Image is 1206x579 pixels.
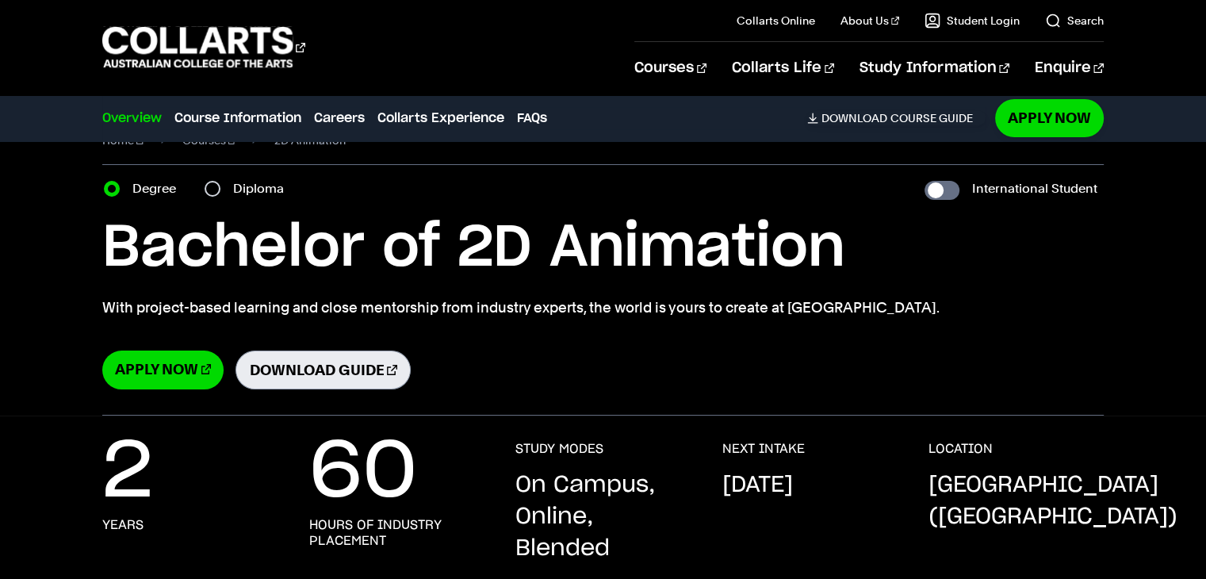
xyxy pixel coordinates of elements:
a: Search [1045,13,1104,29]
a: Overview [102,109,162,128]
a: Collarts Experience [377,109,504,128]
label: Degree [132,178,186,200]
p: With project-based learning and close mentorship from industry experts, the world is yours to cre... [102,297,1103,319]
h3: LOCATION [928,441,993,457]
p: 60 [309,441,417,504]
div: Go to homepage [102,25,305,70]
h3: NEXT INTAKE [722,441,805,457]
span: Download [821,111,887,125]
p: On Campus, Online, Blended [515,470,690,565]
p: [GEOGRAPHIC_DATA] ([GEOGRAPHIC_DATA]) [928,470,1177,533]
a: Enquire [1035,42,1104,94]
p: 2 [102,441,153,504]
a: Careers [314,109,365,128]
h3: Years [102,517,144,533]
a: DownloadCourse Guide [807,111,986,125]
a: About Us [840,13,899,29]
h3: STUDY MODES [515,441,603,457]
label: International Student [972,178,1097,200]
a: FAQs [517,109,547,128]
a: Collarts Online [737,13,815,29]
a: Download Guide [235,351,410,389]
h1: Bachelor of 2D Animation [102,213,1103,284]
a: Apply Now [102,351,224,389]
a: Student Login [925,13,1020,29]
a: Study Information [860,42,1009,94]
a: Apply Now [995,99,1104,136]
a: Course Information [174,109,301,128]
a: Collarts Life [732,42,834,94]
p: [DATE] [722,470,793,501]
label: Diploma [233,178,293,200]
a: Courses [634,42,706,94]
h3: Hours of industry placement [309,517,484,549]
